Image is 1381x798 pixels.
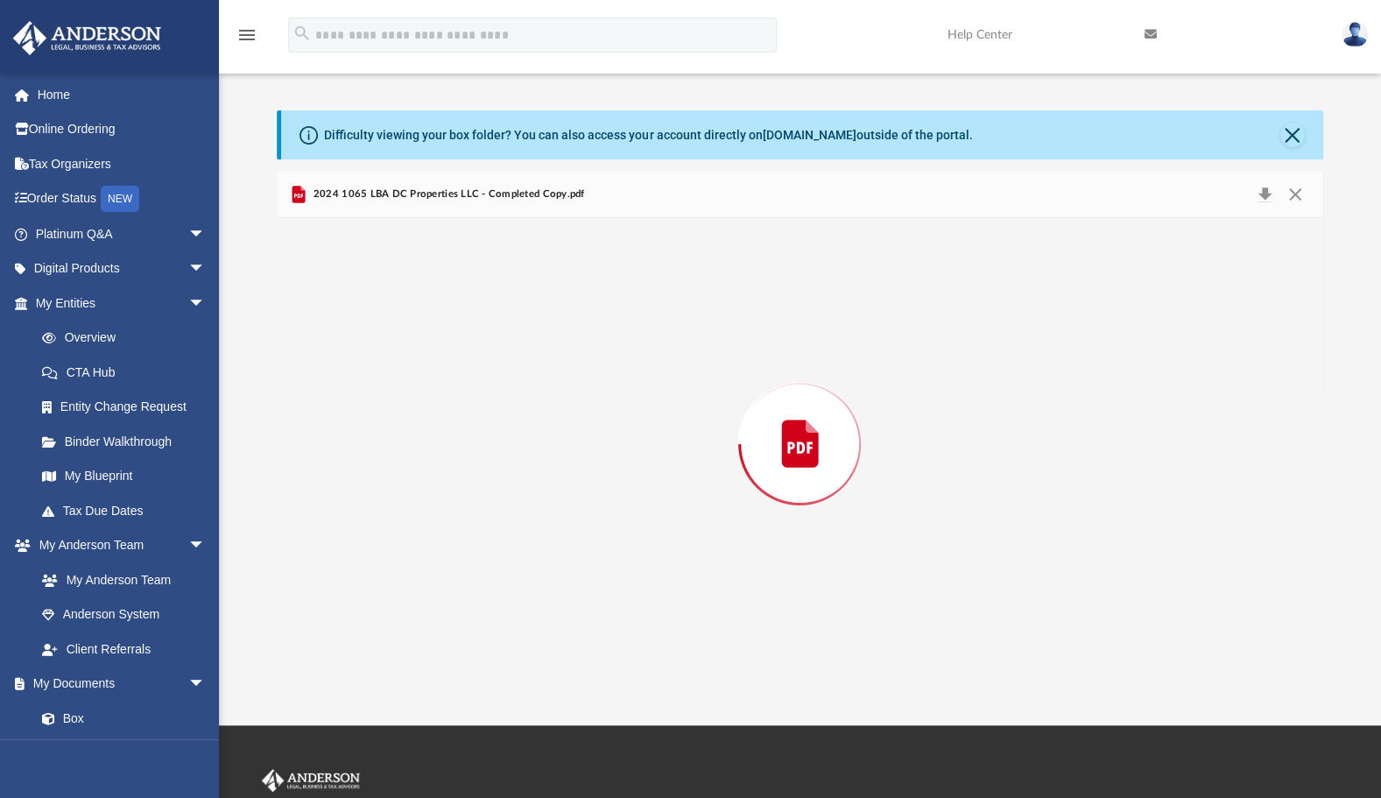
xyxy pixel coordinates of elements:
a: Anderson System [25,597,223,632]
a: Entity Change Request [25,390,232,425]
span: arrow_drop_down [188,216,223,252]
a: My Anderson Teamarrow_drop_down [12,528,223,563]
a: Platinum Q&Aarrow_drop_down [12,216,232,251]
div: NEW [101,186,139,212]
span: arrow_drop_down [188,528,223,564]
a: menu [236,33,257,46]
div: Difficulty viewing your box folder? You can also access your account directly on outside of the p... [324,126,972,145]
div: Preview [277,172,1322,670]
button: Close [1279,182,1311,207]
span: arrow_drop_down [188,286,223,321]
a: [DOMAIN_NAME] [762,128,856,142]
img: Anderson Advisors Platinum Portal [258,769,363,792]
i: menu [236,25,257,46]
img: Anderson Advisors Platinum Portal [8,21,166,55]
span: 2024 1065 LBA DC Properties LLC - Completed Copy.pdf [309,187,584,202]
a: Binder Walkthrough [25,424,232,459]
a: Order StatusNEW [12,181,232,217]
span: arrow_drop_down [188,667,223,703]
a: Online Ordering [12,112,232,147]
a: Box [25,701,215,736]
a: My Blueprint [25,459,223,494]
span: arrow_drop_down [188,251,223,287]
a: My Documentsarrow_drop_down [12,667,223,702]
a: Overview [25,321,232,356]
a: Digital Productsarrow_drop_down [12,251,232,286]
a: Client Referrals [25,632,223,667]
a: Tax Due Dates [25,493,232,528]
a: Tax Organizers [12,146,232,181]
img: User Pic [1342,22,1368,47]
a: CTA Hub [25,355,232,390]
button: Close [1280,123,1305,147]
a: Home [12,77,232,112]
a: My Entitiesarrow_drop_down [12,286,232,321]
button: Download [1249,182,1280,207]
a: Meeting Minutes [25,736,223,771]
i: search [292,24,312,43]
a: My Anderson Team [25,562,215,597]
